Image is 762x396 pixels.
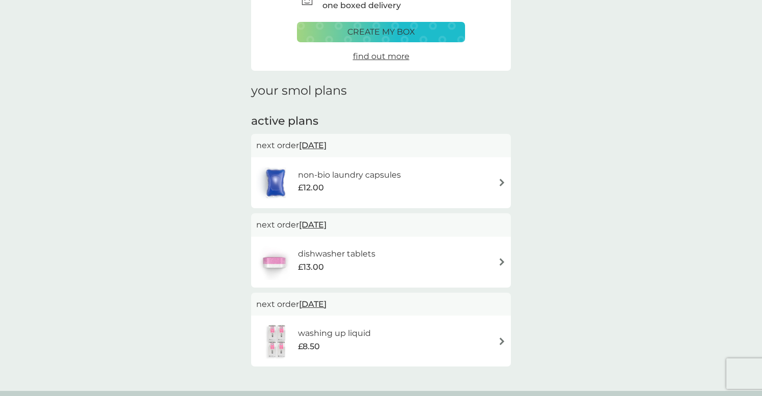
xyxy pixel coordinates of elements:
[298,181,324,194] span: £12.00
[256,323,298,359] img: washing up liquid
[347,25,415,39] p: create my box
[299,294,326,314] span: [DATE]
[251,83,511,98] h1: your smol plans
[498,179,506,186] img: arrow right
[498,337,506,345] img: arrow right
[256,298,506,311] p: next order
[353,51,410,61] span: find out more
[297,22,465,42] button: create my box
[299,215,326,235] span: [DATE]
[256,139,506,152] p: next order
[298,340,320,353] span: £8.50
[256,165,295,201] img: non-bio laundry capsules
[298,327,371,340] h6: washing up liquid
[498,258,506,266] img: arrow right
[299,135,326,155] span: [DATE]
[251,114,511,129] h2: active plans
[298,247,375,261] h6: dishwasher tablets
[256,244,292,280] img: dishwasher tablets
[256,218,506,232] p: next order
[298,168,401,182] h6: non-bio laundry capsules
[353,50,410,63] a: find out more
[298,261,324,274] span: £13.00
